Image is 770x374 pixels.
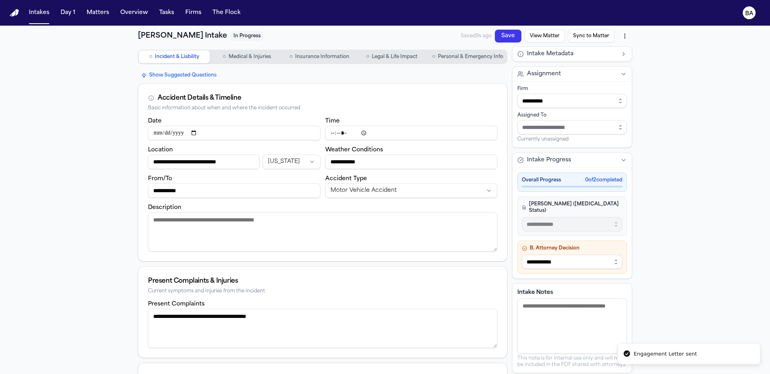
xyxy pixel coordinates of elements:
[148,147,173,153] label: Location
[522,177,561,183] span: Overall Progress
[148,105,497,111] div: Basic information about when and where the incident occurred
[182,6,205,20] button: Firms
[522,245,622,251] h4: B. Attorney Decision
[517,86,627,92] div: Firm
[149,53,152,61] span: ○
[429,50,507,63] button: Go to Personal & Emergency Info
[325,118,340,124] label: Time
[139,50,210,63] button: Go to Incident & Liability
[156,6,177,20] button: Tasks
[57,6,79,20] button: Day 1
[438,54,503,60] span: Personal & Emergency Info
[148,288,497,294] div: Current symptoms and injuries from the incident
[372,54,417,60] span: Legal & Life Impact
[366,53,369,61] span: ○
[148,183,320,198] input: From/To destination
[634,350,697,358] div: Engagement Letter sent
[284,50,355,63] button: Go to Insurance Information
[148,126,320,140] input: Incident date
[517,136,569,143] span: Currently unassigned
[117,6,151,20] button: Overview
[517,120,627,135] input: Assign to staff member
[432,53,436,61] span: ○
[263,155,320,169] button: Incident state
[83,6,112,20] button: Matters
[148,205,181,211] label: Description
[138,70,220,80] button: Show Suggested Questions
[325,126,498,140] input: Incident time
[517,94,627,108] input: Select firm
[10,9,19,17] img: Finch Logo
[148,301,205,307] label: Present Complaints
[568,30,614,42] button: Sync to Matter
[517,112,627,119] div: Assigned To
[513,153,632,167] button: Intake Progress
[229,54,271,60] span: Medical & Injuries
[495,30,521,42] button: Save
[527,156,571,164] span: Intake Progress
[618,29,632,43] button: More actions
[10,9,19,17] a: Home
[461,33,492,39] span: Saved 9s ago
[513,67,632,81] button: Assignment
[527,50,573,58] span: Intake Metadata
[325,155,498,169] input: Weather conditions
[325,147,383,153] label: Weather Conditions
[517,298,627,354] textarea: Intake notes
[209,6,244,20] button: The Flock
[148,118,162,124] label: Date
[148,309,497,348] textarea: Present complaints
[585,177,622,183] span: 0 of 2 completed
[26,6,53,20] button: Intakes
[158,93,241,103] div: Accident Details & Timeline
[517,355,627,368] p: This note is for internal use only and will not be included in the PDF shared with attorneys.
[230,31,264,41] span: In Progress
[522,201,622,214] h4: [PERSON_NAME] ([MEDICAL_DATA] Status)
[357,50,428,63] button: Go to Legal & Life Impact
[527,70,561,78] span: Assignment
[223,53,226,61] span: ○
[289,53,292,61] span: ○
[148,276,497,286] div: Present Complaints & Injuries
[513,47,632,61] button: Intake Metadata
[525,30,565,42] button: View Matter
[517,289,627,297] label: Intake Notes
[148,176,172,182] label: From/To
[211,50,282,63] button: Go to Medical & Injuries
[325,176,367,182] label: Accident Type
[148,155,259,169] input: Incident location
[295,54,349,60] span: Insurance Information
[155,54,199,60] span: Incident & Liability
[148,212,497,251] textarea: Incident description
[138,30,227,42] h1: [PERSON_NAME] Intake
